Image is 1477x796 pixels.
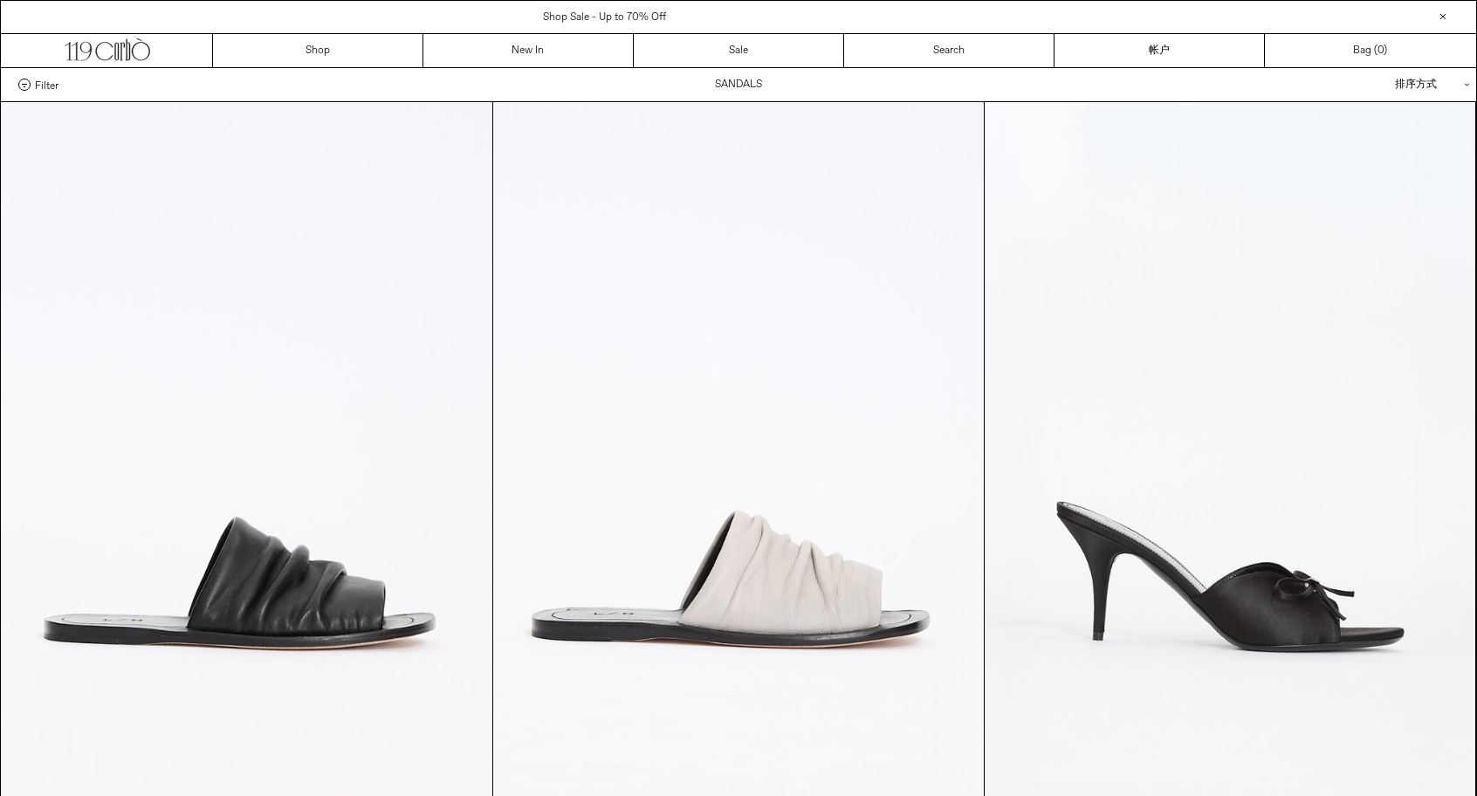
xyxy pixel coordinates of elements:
span: ) [1377,43,1387,58]
a: Sale [634,34,844,67]
a: Bag () [1265,34,1475,67]
span: Filter [35,79,58,91]
span: 0 [1377,44,1384,58]
a: Search [844,34,1055,67]
a: Shop Sale - Up to 70% Off [543,10,666,24]
a: New In [423,34,634,67]
div: 排序方式 [1302,68,1459,101]
a: Shop [213,34,423,67]
a: 帐户 [1055,34,1265,67]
